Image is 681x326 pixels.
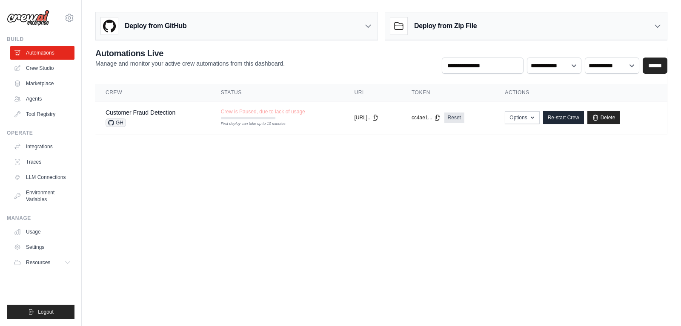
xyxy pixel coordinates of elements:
span: Logout [38,309,54,315]
button: Options [505,111,539,124]
a: Reset [444,113,464,123]
div: Operate [7,130,74,136]
th: Status [211,84,344,101]
span: GH [106,118,126,127]
a: Re-start Crew [543,111,584,124]
p: Manage and monitor your active crew automations from this dashboard. [95,59,285,68]
a: Settings [10,240,74,254]
th: Actions [495,84,667,101]
h3: Deploy from GitHub [125,21,186,31]
a: Marketplace [10,77,74,90]
h2: Automations Live [95,47,285,59]
img: Logo [7,10,49,26]
button: Resources [10,256,74,269]
a: Environment Variables [10,186,74,206]
th: URL [344,84,401,101]
th: Crew [95,84,211,101]
th: Token [401,84,495,101]
div: Build [7,36,74,43]
span: Crew is Paused, due to lack of usage [221,108,305,115]
span: Resources [26,259,50,266]
a: LLM Connections [10,170,74,184]
a: Tool Registry [10,107,74,121]
h3: Deploy from Zip File [414,21,477,31]
div: Manage [7,215,74,222]
a: Automations [10,46,74,60]
button: Logout [7,305,74,319]
div: First deploy can take up to 10 minutes [221,121,275,127]
img: GitHub Logo [101,17,118,35]
a: Customer Fraud Detection [106,109,175,116]
button: cc4ae1... [412,114,441,121]
a: Integrations [10,140,74,153]
a: Crew Studio [10,61,74,75]
a: Delete [587,111,620,124]
a: Traces [10,155,74,169]
a: Usage [10,225,74,239]
a: Agents [10,92,74,106]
